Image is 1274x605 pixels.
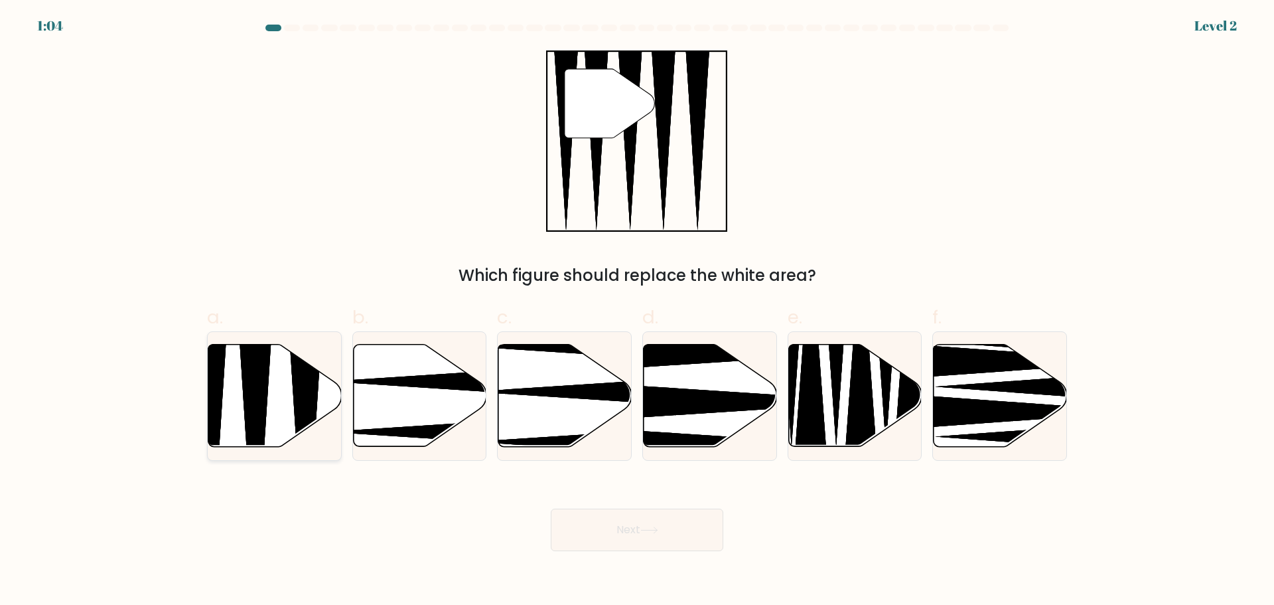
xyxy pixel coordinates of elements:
span: e. [788,304,802,330]
span: c. [497,304,512,330]
button: Next [551,509,723,551]
span: a. [207,304,223,330]
span: f. [932,304,942,330]
span: b. [352,304,368,330]
div: 1:04 [37,16,63,36]
div: Which figure should replace the white area? [215,264,1059,288]
g: " [565,69,655,138]
div: Level 2 [1194,16,1237,36]
span: d. [642,304,658,330]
